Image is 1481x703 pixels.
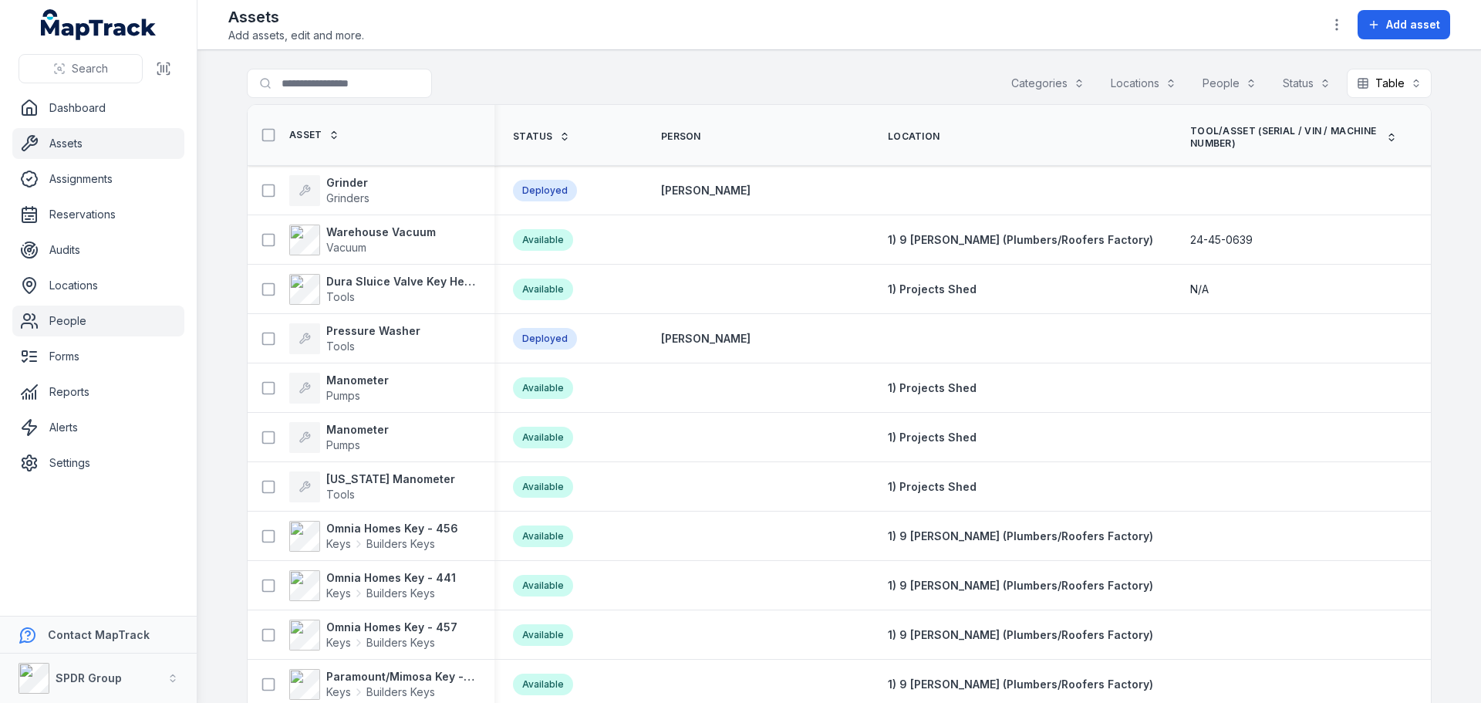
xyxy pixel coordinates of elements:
span: Pumps [326,389,360,402]
a: 1) 9 [PERSON_NAME] (Plumbers/Roofers Factory) [888,232,1153,248]
span: Grinders [326,191,369,204]
span: Builders Keys [366,684,435,700]
button: Search [19,54,143,83]
strong: [PERSON_NAME] [661,331,751,346]
a: MapTrack [41,9,157,40]
div: Deployed [513,328,577,350]
span: Person [661,130,701,143]
a: Dura Sluice Valve Key Heavy Duty 50mm-600mmTools [289,274,476,305]
a: Assignments [12,164,184,194]
span: 1) Projects Shed [888,480,977,493]
span: Tool/Asset (Serial / VIN / Machine Number) [1190,125,1380,150]
a: ManometerPumps [289,373,389,404]
button: People [1193,69,1267,98]
a: Omnia Homes Key - 441KeysBuilders Keys [289,570,456,601]
h2: Assets [228,6,364,28]
strong: [US_STATE] Manometer [326,471,455,487]
span: Tools [326,488,355,501]
strong: Manometer [326,422,389,438]
span: Builders Keys [366,536,435,552]
span: Tools [326,290,355,303]
strong: Paramount/Mimosa Key - 1856 [326,669,476,684]
span: Builders Keys [366,586,435,601]
a: [US_STATE] ManometerTools [289,471,455,502]
strong: Omnia Homes Key - 457 [326,620,457,635]
button: Categories [1001,69,1095,98]
strong: Warehouse Vacuum [326,225,436,240]
button: Add asset [1358,10,1450,39]
span: Add assets, edit and more. [228,28,364,43]
div: Available [513,674,573,695]
strong: Manometer [326,373,389,388]
a: GrinderGrinders [289,175,369,206]
strong: SPDR Group [56,671,122,684]
span: 24-45-0639 [1190,232,1253,248]
a: Asset [289,129,339,141]
span: Search [72,61,108,76]
span: Tools [326,340,355,353]
a: Omnia Homes Key - 456KeysBuilders Keys [289,521,458,552]
a: 1) Projects Shed [888,282,977,297]
div: Available [513,377,573,399]
strong: Contact MapTrack [48,628,150,641]
div: Available [513,476,573,498]
span: Vacuum [326,241,366,254]
a: Warehouse VacuumVacuum [289,225,436,255]
a: 1) 9 [PERSON_NAME] (Plumbers/Roofers Factory) [888,578,1153,593]
a: Omnia Homes Key - 457KeysBuilders Keys [289,620,457,651]
span: Asset [289,129,322,141]
span: N/A [1190,282,1209,297]
a: 1) Projects Shed [888,430,977,445]
div: Available [513,624,573,646]
span: 1) Projects Shed [888,282,977,296]
a: 1) 9 [PERSON_NAME] (Plumbers/Roofers Factory) [888,627,1153,643]
span: Keys [326,586,351,601]
span: 1) Projects Shed [888,381,977,394]
span: 1) 9 [PERSON_NAME] (Plumbers/Roofers Factory) [888,678,1153,691]
span: Status [513,130,553,143]
span: Location [888,130,940,143]
span: Keys [326,536,351,552]
a: [PERSON_NAME] [661,183,751,198]
a: Forms [12,341,184,372]
a: Pressure WasherTools [289,323,420,354]
span: 1) 9 [PERSON_NAME] (Plumbers/Roofers Factory) [888,233,1153,246]
a: 1) 9 [PERSON_NAME] (Plumbers/Roofers Factory) [888,677,1153,692]
div: Available [513,427,573,448]
a: People [12,306,184,336]
button: Status [1273,69,1341,98]
span: Pumps [326,438,360,451]
strong: Grinder [326,175,369,191]
a: Paramount/Mimosa Key - 1856KeysBuilders Keys [289,669,476,700]
strong: Pressure Washer [326,323,420,339]
a: Audits [12,235,184,265]
span: 1) 9 [PERSON_NAME] (Plumbers/Roofers Factory) [888,628,1153,641]
span: Keys [326,635,351,651]
span: 1) 9 [PERSON_NAME] (Plumbers/Roofers Factory) [888,579,1153,592]
div: Deployed [513,180,577,201]
strong: Dura Sluice Valve Key Heavy Duty 50mm-600mm [326,274,476,289]
a: ManometerPumps [289,422,389,453]
div: Available [513,526,573,547]
a: Settings [12,448,184,478]
a: Status [513,130,570,143]
a: Reservations [12,199,184,230]
span: 1) Projects Shed [888,431,977,444]
div: Available [513,279,573,300]
div: Available [513,229,573,251]
a: Reports [12,377,184,407]
span: Builders Keys [366,635,435,651]
div: Available [513,575,573,597]
span: Add asset [1386,17,1440,32]
a: Alerts [12,412,184,443]
strong: Omnia Homes Key - 441 [326,570,456,586]
strong: Omnia Homes Key - 456 [326,521,458,536]
a: Dashboard [12,93,184,123]
a: Tool/Asset (Serial / VIN / Machine Number) [1190,125,1397,150]
button: Locations [1101,69,1186,98]
a: 1) 9 [PERSON_NAME] (Plumbers/Roofers Factory) [888,529,1153,544]
span: Keys [326,684,351,700]
a: Assets [12,128,184,159]
button: Table [1347,69,1432,98]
